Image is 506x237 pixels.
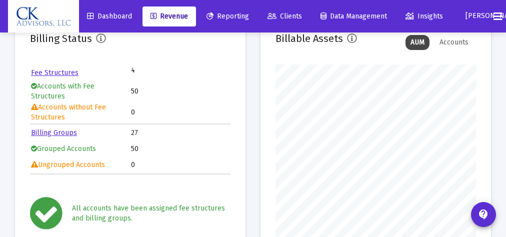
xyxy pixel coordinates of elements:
[87,12,132,20] span: Dashboard
[405,35,429,50] div: AUM
[31,68,78,77] a: Fee Structures
[259,6,310,26] a: Clients
[275,30,343,46] h2: Billable Assets
[131,157,230,172] td: 0
[131,102,230,122] td: 0
[397,6,451,26] a: Insights
[453,6,485,26] button: [PERSON_NAME]
[15,6,71,26] img: Dashboard
[131,125,230,140] td: 27
[198,6,257,26] a: Reporting
[31,157,130,172] td: Ungrouped Accounts
[31,128,77,137] a: Billing Groups
[131,65,180,75] td: 4
[131,141,230,156] td: 50
[72,203,230,223] div: All accounts have been assigned fee structures and billing groups.
[434,35,473,50] div: Accounts
[477,208,489,220] mat-icon: contact_support
[206,12,249,20] span: Reporting
[30,30,92,46] h2: Billing Status
[312,6,395,26] a: Data Management
[150,12,188,20] span: Revenue
[320,12,387,20] span: Data Management
[142,6,196,26] a: Revenue
[31,102,130,122] td: Accounts without Fee Structures
[405,12,443,20] span: Insights
[131,81,230,101] td: 50
[31,141,130,156] td: Grouped Accounts
[31,81,130,101] td: Accounts with Fee Structures
[79,6,140,26] a: Dashboard
[267,12,302,20] span: Clients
